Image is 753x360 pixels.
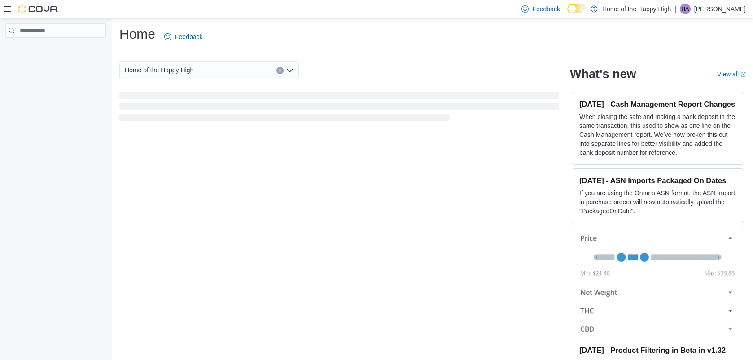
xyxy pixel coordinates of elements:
button: Open list of options [286,67,293,74]
span: Feedback [175,32,202,41]
p: If you are using the Ontario ASN format, the ASN Import in purchase orders will now automatically... [579,189,736,215]
a: View allExternal link [717,70,746,78]
p: [PERSON_NAME] [694,4,746,14]
span: Loading [119,94,559,123]
a: Feedback [161,28,206,46]
span: Home of the Happy High [125,65,193,75]
span: HA [682,4,689,14]
img: Cova [18,4,58,13]
button: Clear input [276,67,284,74]
h3: [DATE] - ASN Imports Packaged On Dates [579,176,736,185]
p: | [674,4,676,14]
h1: Home [119,25,155,43]
svg: External link [740,72,746,77]
h3: [DATE] - Cash Management Report Changes [579,100,736,109]
nav: Complex example [5,40,106,61]
h3: [DATE] - Product Filtering in Beta in v1.32 [579,346,736,355]
input: Dark Mode [567,4,586,13]
div: Hussain Abbas [680,4,691,14]
span: Feedback [532,4,560,13]
h2: What's new [570,67,636,81]
p: Home of the Happy High [602,4,671,14]
span: Dark Mode [567,13,568,14]
p: When closing the safe and making a bank deposit in the same transaction, this used to show as one... [579,112,736,157]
